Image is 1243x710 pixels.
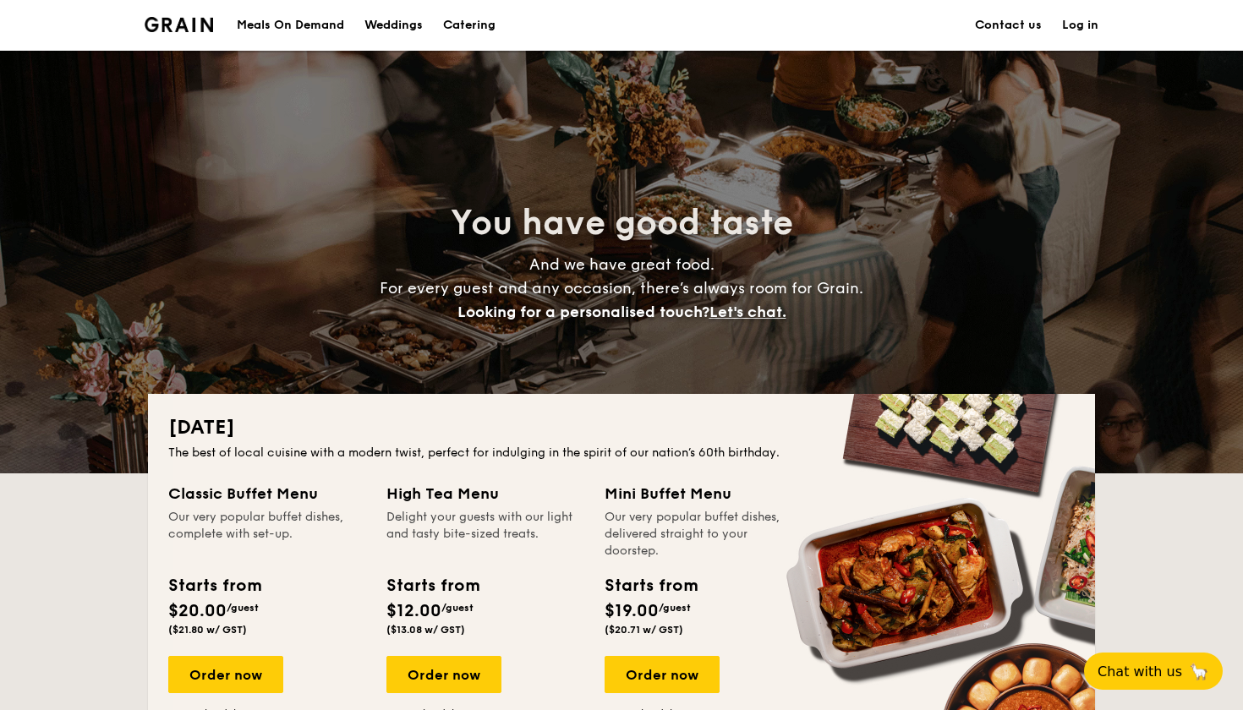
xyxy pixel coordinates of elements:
span: 🦙 [1189,662,1209,681]
span: Chat with us [1098,664,1182,680]
div: Mini Buffet Menu [605,482,802,505]
span: $12.00 [386,601,441,621]
div: Classic Buffet Menu [168,482,366,505]
img: Grain [145,17,213,32]
div: Starts from [386,573,479,598]
div: Order now [168,656,283,693]
div: Starts from [605,573,697,598]
button: Chat with us🦙 [1084,653,1223,690]
h2: [DATE] [168,414,1075,441]
span: $20.00 [168,601,227,621]
div: Our very popular buffet dishes, delivered straight to your doorstep. [605,509,802,560]
span: ($20.71 w/ GST) [605,624,683,636]
span: ($21.80 w/ GST) [168,624,247,636]
a: Logotype [145,17,213,32]
div: Order now [605,656,720,693]
span: /guest [227,602,259,614]
div: Order now [386,656,501,693]
div: Delight your guests with our light and tasty bite-sized treats. [386,509,584,560]
span: $19.00 [605,601,659,621]
span: /guest [441,602,474,614]
span: /guest [659,602,691,614]
div: High Tea Menu [386,482,584,505]
span: Let's chat. [709,303,786,321]
div: Our very popular buffet dishes, complete with set-up. [168,509,366,560]
div: The best of local cuisine with a modern twist, perfect for indulging in the spirit of our nation’... [168,445,1075,461]
span: ($13.08 w/ GST) [386,624,465,636]
div: Starts from [168,573,260,598]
